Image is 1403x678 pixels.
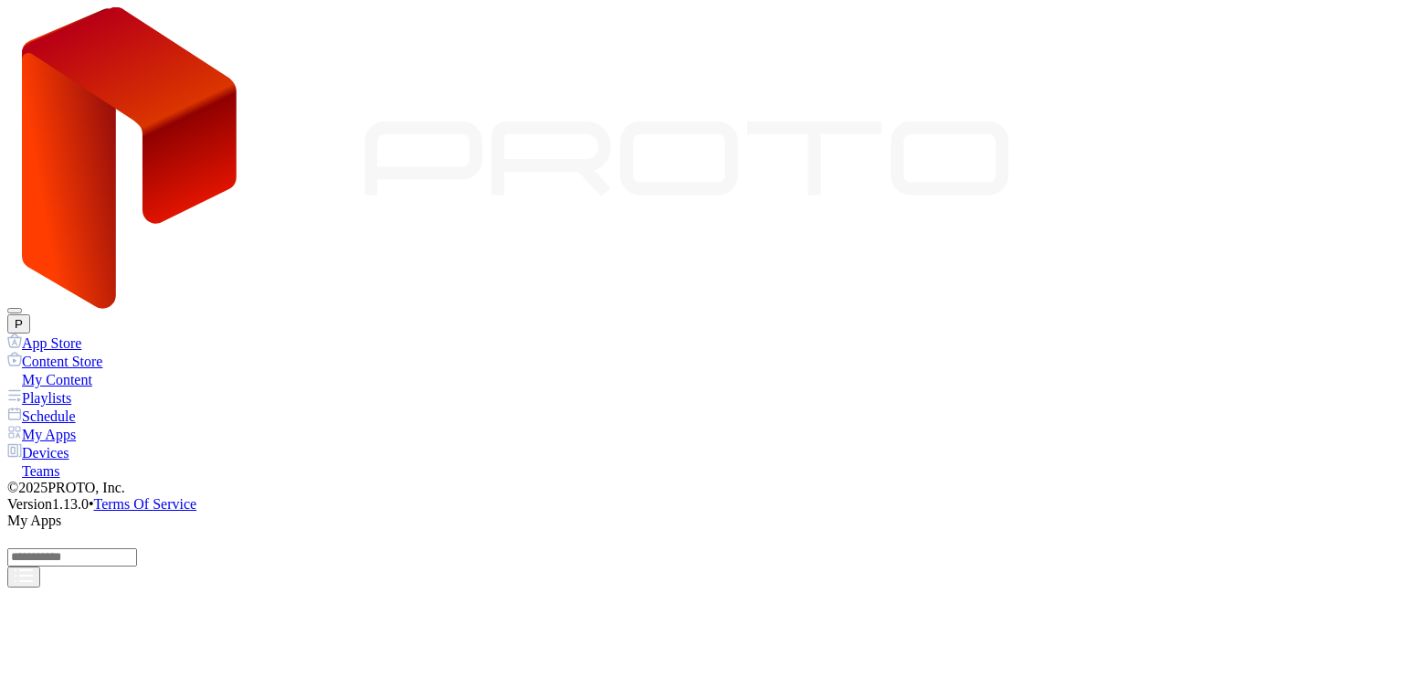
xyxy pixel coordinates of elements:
[7,425,1396,443] a: My Apps
[7,352,1396,370] a: Content Store
[7,407,1396,425] a: Schedule
[7,513,1396,529] div: My Apps
[7,314,30,334] button: P
[7,443,1396,461] a: Devices
[7,461,1396,480] a: Teams
[7,388,1396,407] a: Playlists
[7,496,94,512] span: Version 1.13.0 •
[7,334,1396,352] a: App Store
[7,480,1396,496] div: © 2025 PROTO, Inc.
[94,496,197,512] a: Terms Of Service
[7,370,1396,388] a: My Content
